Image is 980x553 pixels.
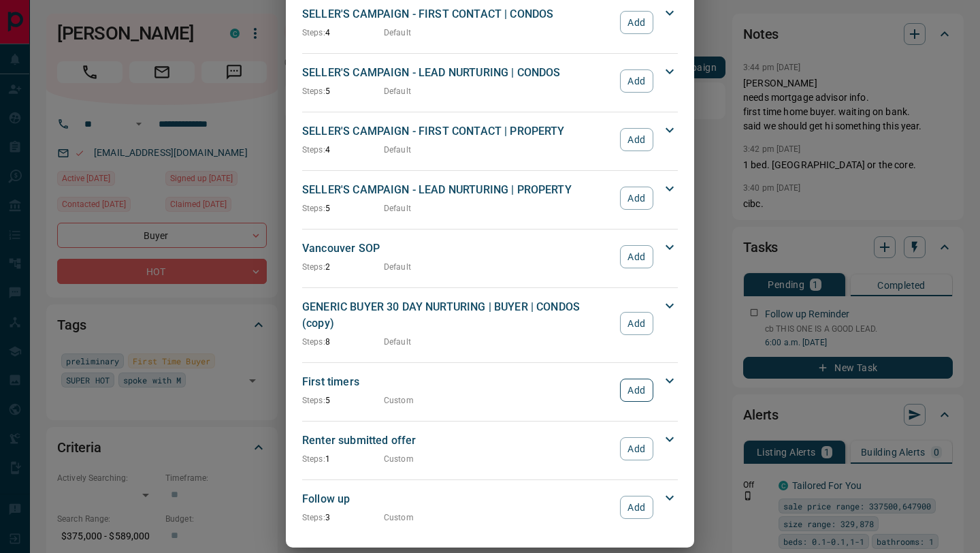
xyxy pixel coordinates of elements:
p: 5 [302,202,384,215]
div: SELLER'S CAMPAIGN - FIRST CONTACT | CONDOSSteps:4DefaultAdd [302,3,678,42]
span: Steps: [302,454,325,464]
p: 8 [302,336,384,348]
div: SELLER'S CAMPAIGN - LEAD NURTURING | PROPERTYSteps:5DefaultAdd [302,179,678,217]
p: Follow up [302,491,613,507]
p: Renter submitted offer [302,432,613,449]
p: 4 [302,27,384,39]
p: SELLER'S CAMPAIGN - FIRST CONTACT | CONDOS [302,6,613,22]
p: First timers [302,374,613,390]
div: Renter submitted offerSteps:1CustomAdd [302,430,678,468]
span: Steps: [302,28,325,37]
p: Custom [384,453,414,465]
div: First timersSteps:5CustomAdd [302,371,678,409]
p: Custom [384,511,414,524]
p: Vancouver SOP [302,240,613,257]
p: SELLER'S CAMPAIGN - LEAD NURTURING | CONDOS [302,65,613,81]
div: SELLER'S CAMPAIGN - LEAD NURTURING | CONDOSSteps:5DefaultAdd [302,62,678,100]
p: Default [384,85,411,97]
button: Add [620,245,653,268]
p: SELLER'S CAMPAIGN - LEAD NURTURING | PROPERTY [302,182,613,198]
p: 1 [302,453,384,465]
span: Steps: [302,262,325,272]
span: Steps: [302,396,325,405]
p: Custom [384,394,414,407]
p: 2 [302,261,384,273]
p: Default [384,27,411,39]
span: Steps: [302,337,325,347]
p: Default [384,261,411,273]
span: Steps: [302,86,325,96]
button: Add [620,128,653,151]
p: 5 [302,85,384,97]
p: 4 [302,144,384,156]
div: GENERIC BUYER 30 DAY NURTURING | BUYER | CONDOS (copy)Steps:8DefaultAdd [302,296,678,351]
button: Add [620,187,653,210]
p: SELLER'S CAMPAIGN - FIRST CONTACT | PROPERTY [302,123,613,140]
span: Steps: [302,513,325,522]
p: 5 [302,394,384,407]
button: Add [620,379,653,402]
span: Steps: [302,145,325,155]
button: Add [620,11,653,34]
button: Add [620,69,653,93]
button: Add [620,437,653,460]
button: Add [620,312,653,335]
div: SELLER'S CAMPAIGN - FIRST CONTACT | PROPERTYSteps:4DefaultAdd [302,121,678,159]
p: GENERIC BUYER 30 DAY NURTURING | BUYER | CONDOS (copy) [302,299,613,332]
p: Default [384,202,411,215]
p: Default [384,144,411,156]
div: Vancouver SOPSteps:2DefaultAdd [302,238,678,276]
span: Steps: [302,204,325,213]
p: Default [384,336,411,348]
div: Follow upSteps:3CustomAdd [302,488,678,526]
button: Add [620,496,653,519]
p: 3 [302,511,384,524]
